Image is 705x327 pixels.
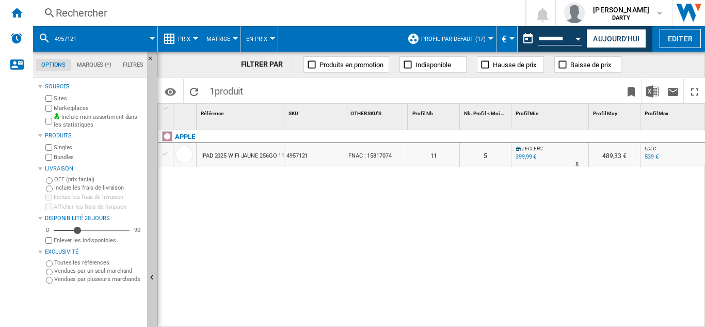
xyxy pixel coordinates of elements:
div: Rechercher [56,6,499,20]
span: Baisse de prix [570,61,611,69]
label: Singles [54,144,143,151]
div: Sort None [348,104,408,120]
label: Bundles [54,153,143,161]
img: excel-24x24.png [646,85,659,98]
div: FILTRER PAR [241,59,294,70]
div: Sources [45,83,143,91]
label: Afficher les frais de livraison [54,203,143,211]
button: Hausse de prix [477,56,544,73]
label: Toutes les références [54,259,143,267]
div: Profil Min Sort None [514,104,588,120]
span: Profil Min [516,111,539,116]
div: Nb. Profil < Moi Sort None [462,104,511,120]
span: Hausse de prix [493,61,536,69]
md-tab-item: Options [36,59,71,71]
div: Sort None [175,104,196,120]
button: Plein écran [684,79,705,103]
md-tab-item: Filtres [117,59,149,71]
div: OTHER SKU'S Sort None [348,104,408,120]
button: Profil par défaut (17) [421,26,491,52]
input: Bundles [45,154,52,161]
div: Livraison [45,165,143,173]
label: Inclure les frais de livraison [54,184,143,192]
div: Mise à jour : vendredi 5 septembre 2025 00:00 [514,152,536,162]
button: Editer [660,29,701,48]
div: Sort None [591,104,640,120]
span: Profil Moy [593,111,617,116]
span: Prix [178,36,190,42]
button: Aujourd'hui [586,29,646,48]
div: Référence Sort None [199,104,284,120]
button: Envoyer ce rapport par email [663,79,683,103]
md-slider: Disponibilité [54,225,130,236]
div: 90 [132,226,143,234]
button: Options [160,82,181,101]
span: Référence [201,111,223,116]
span: € [502,34,507,44]
input: Afficher les frais de livraison [45,237,52,244]
span: OTHER SKU'S [350,111,381,116]
img: alerts-logo.svg [10,32,23,44]
div: Profil Moy Sort None [591,104,640,120]
div: Sort None [462,104,511,120]
div: 11 [408,143,459,167]
span: SKU [289,111,298,116]
button: 4957121 [55,26,87,52]
button: Recharger [184,79,204,103]
input: Toutes les références [46,260,53,267]
span: [PERSON_NAME] [593,5,649,15]
span: LDLC [645,146,656,151]
span: 4957121 [55,36,76,42]
label: Marketplaces [54,104,143,112]
div: Délai de livraison : 8 jours [575,160,579,170]
div: 4957121 [284,143,346,167]
button: md-calendar [518,28,538,49]
div: SKU Sort None [286,104,346,120]
span: produit [215,86,243,97]
label: Sites [54,95,143,102]
span: : [543,146,544,151]
span: Matrice [206,36,230,42]
input: Inclure mon assortiment dans les statistiques [45,115,52,128]
label: Inclure mon assortiment dans les statistiques [54,113,143,129]
span: Nb. Profil < Moi [464,111,500,116]
input: Afficher les frais de livraison [45,204,52,210]
div: Exclusivité [45,248,143,256]
button: Créer un favoris [621,79,642,103]
span: Profil Max [645,111,668,116]
div: Disponibilité 28 Jours [45,214,143,223]
input: Sites [45,95,52,102]
md-menu: Currency [496,26,518,52]
div: Produits [45,132,143,140]
div: € [502,26,512,52]
div: 489,33 € [589,143,640,167]
input: Marketplaces [45,105,52,112]
input: Vendues par plusieurs marchands [46,277,53,284]
div: Prix [163,26,196,52]
md-tab-item: Marques (*) [71,59,117,71]
span: Profil Nb [412,111,433,116]
label: OFF (prix facial) [54,176,143,183]
button: Prix [178,26,196,52]
div: En Prix [246,26,273,52]
button: Produits en promotion [303,56,389,73]
span: Indisponible [415,61,451,69]
div: 4957121 [38,26,152,52]
button: Matrice [206,26,235,52]
input: Inclure les frais de livraison [45,194,52,200]
div: Mise à jour : vendredi 5 septembre 2025 00:00 [643,152,659,162]
div: Sort None [199,104,284,120]
span: LECLERC [522,146,542,151]
div: Sort None [410,104,459,120]
div: 5 [460,143,511,167]
span: En Prix [246,36,267,42]
span: Profil par défaut (17) [421,36,486,42]
button: Télécharger au format Excel [642,79,663,103]
input: OFF (prix facial) [46,177,53,184]
img: profile.jpg [564,3,585,23]
label: Enlever les indisponibles [54,237,143,244]
div: Sort None [286,104,346,120]
input: Singles [45,144,52,151]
